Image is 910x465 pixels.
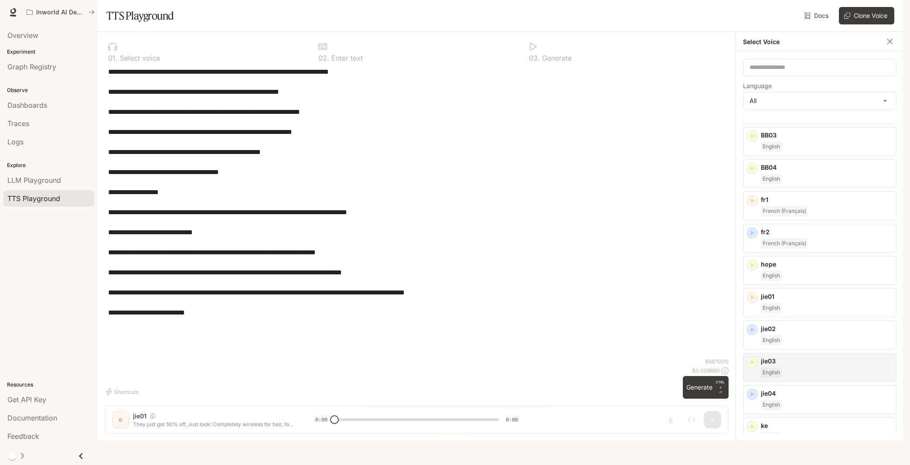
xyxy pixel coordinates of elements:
p: BB04 [761,163,893,172]
p: jie03 [761,357,893,366]
p: hope [761,260,893,269]
span: English [761,400,782,410]
p: fr2 [761,228,893,236]
p: jie01 [761,292,893,301]
span: English [761,174,782,184]
p: $ 0.008680 [692,367,720,374]
p: Enter text [329,55,363,62]
p: 0 3 . [529,55,540,62]
p: jie02 [761,325,893,333]
button: Clone Voice [839,7,894,24]
span: English [761,303,782,313]
span: English [761,141,782,152]
p: Inworld AI Demos [36,9,85,16]
button: All workspaces [23,3,99,21]
p: BB03 [761,131,893,140]
p: 0 1 . [108,55,118,62]
button: GenerateCTRL +⏎ [683,376,729,399]
p: Generate [540,55,572,62]
div: All [743,92,896,109]
span: English [761,367,782,378]
p: CTRL + [716,380,725,390]
span: English [761,270,782,281]
p: jie04 [761,389,893,398]
p: 868 / 1000 [705,358,729,365]
p: Language [743,83,772,89]
p: ke [761,421,893,430]
span: French (Français) [761,206,808,216]
p: 0 2 . [318,55,329,62]
span: English [761,335,782,345]
a: Docs [803,7,832,24]
span: English [761,432,782,442]
button: Shortcuts [105,385,142,399]
p: fr1 [761,195,893,204]
span: French (Français) [761,238,808,249]
p: ⏎ [716,380,725,395]
h1: TTS Playground [106,7,174,24]
p: Select voice [118,55,160,62]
